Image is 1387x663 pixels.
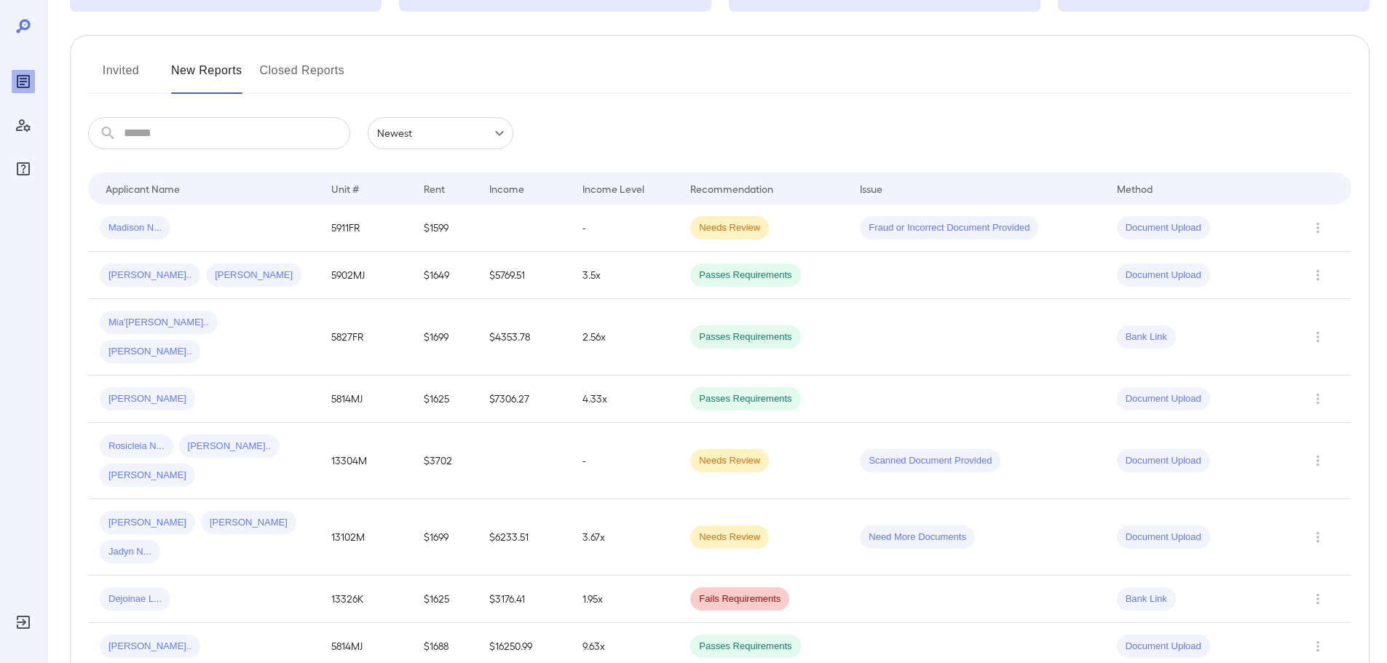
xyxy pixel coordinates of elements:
td: $4353.78 [478,299,570,376]
span: Document Upload [1117,392,1210,406]
div: Reports [12,70,35,93]
span: [PERSON_NAME].. [100,345,200,359]
td: 4.33x [571,376,679,423]
td: $3176.41 [478,576,570,623]
span: [PERSON_NAME].. [100,640,200,654]
button: Invited [88,59,154,94]
td: - [571,205,679,252]
button: Row Actions [1306,449,1329,472]
span: Passes Requirements [690,269,800,282]
td: 5902MJ [320,252,412,299]
span: Jadyn N... [100,545,160,559]
span: [PERSON_NAME] [100,469,195,483]
button: Row Actions [1306,263,1329,287]
td: 3.67x [571,499,679,576]
span: Document Upload [1117,221,1210,235]
button: Closed Reports [260,59,345,94]
div: Unit # [331,180,359,197]
span: Passes Requirements [690,640,800,654]
td: 5814MJ [320,376,412,423]
button: Row Actions [1306,216,1329,239]
div: Recommendation [690,180,773,197]
span: Document Upload [1117,531,1210,544]
span: [PERSON_NAME].. [100,269,200,282]
span: Document Upload [1117,269,1210,282]
span: Madison N... [100,221,170,235]
div: Rent [424,180,447,197]
span: Rosicleia N... [100,440,173,453]
div: Log Out [12,611,35,634]
td: 13326K [320,576,412,623]
td: 13304M [320,423,412,499]
td: $1699 [412,299,478,376]
span: [PERSON_NAME] [100,516,195,530]
div: Newest [368,117,513,149]
td: $5769.51 [478,252,570,299]
div: Income Level [582,180,644,197]
span: Bank Link [1117,330,1176,344]
div: Issue [860,180,883,197]
span: Scanned Document Provided [860,454,1000,468]
td: $1699 [412,499,478,576]
button: Row Actions [1306,525,1329,549]
td: $7306.27 [478,376,570,423]
span: Needs Review [690,454,769,468]
div: Income [489,180,524,197]
td: $6233.51 [478,499,570,576]
span: Bank Link [1117,592,1176,606]
td: 2.56x [571,299,679,376]
span: Passes Requirements [690,330,800,344]
td: - [571,423,679,499]
td: 5827FR [320,299,412,376]
td: $1625 [412,376,478,423]
div: Method [1117,180,1153,197]
span: [PERSON_NAME] [100,392,195,406]
td: $1599 [412,205,478,252]
span: Fails Requirements [690,592,789,606]
div: Applicant Name [106,180,180,197]
button: Row Actions [1306,325,1329,349]
span: Document Upload [1117,454,1210,468]
span: [PERSON_NAME] [201,516,296,530]
td: 13102M [320,499,412,576]
span: Dejoinae L... [100,592,170,606]
td: $1649 [412,252,478,299]
div: Manage Users [12,114,35,137]
td: $1625 [412,576,478,623]
td: $3702 [412,423,478,499]
span: Fraud or Incorrect Document Provided [860,221,1038,235]
button: Row Actions [1306,587,1329,611]
span: Needs Review [690,531,769,544]
td: 5911FR [320,205,412,252]
button: New Reports [171,59,242,94]
button: Row Actions [1306,635,1329,658]
span: [PERSON_NAME].. [179,440,280,453]
td: 3.5x [571,252,679,299]
span: Mia'[PERSON_NAME].. [100,316,218,330]
span: Needs Review [690,221,769,235]
button: Row Actions [1306,387,1329,410]
div: FAQ [12,157,35,180]
span: [PERSON_NAME] [206,269,301,282]
td: 1.95x [571,576,679,623]
span: Need More Documents [860,531,975,544]
span: Document Upload [1117,640,1210,654]
span: Passes Requirements [690,392,800,406]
